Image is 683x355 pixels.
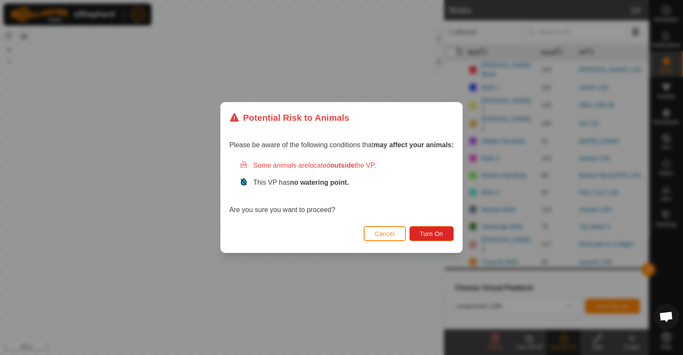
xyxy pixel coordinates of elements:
span: located the VP. [308,162,376,169]
span: Cancel [375,230,395,237]
strong: no watering point. [290,179,349,186]
strong: may affect your animals: [374,141,454,148]
button: Cancel [364,226,406,241]
span: This VP has [253,179,349,186]
div: Potential Risk to Animals [229,111,349,124]
strong: outside [330,162,355,169]
button: Turn On [409,226,454,241]
span: Please be aware of the following conditions that [229,141,454,148]
span: Turn On [420,230,443,237]
div: Are you sure you want to proceed? [229,160,454,215]
div: Some animals are [239,160,454,171]
div: Open chat [654,304,679,329]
